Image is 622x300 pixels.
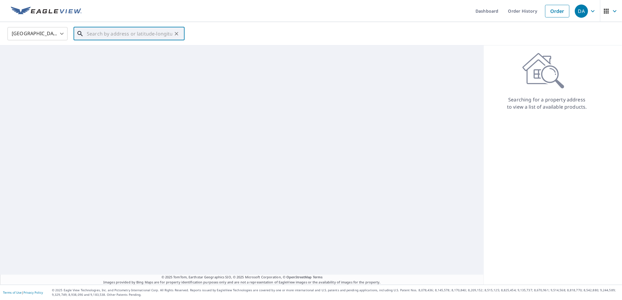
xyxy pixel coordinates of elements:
[52,288,619,297] p: © 2025 Eagle View Technologies, Inc. and Pictometry International Corp. All Rights Reserved. Repo...
[23,290,43,295] a: Privacy Policy
[87,25,172,42] input: Search by address or latitude-longitude
[313,275,323,279] a: Terms
[3,290,22,295] a: Terms of Use
[8,25,68,42] div: [GEOGRAPHIC_DATA]
[3,291,43,294] p: |
[507,96,587,110] p: Searching for a property address to view a list of available products.
[286,275,312,279] a: OpenStreetMap
[545,5,569,17] a: Order
[172,29,181,38] button: Clear
[11,7,82,16] img: EV Logo
[575,5,588,18] div: DA
[162,275,323,280] span: © 2025 TomTom, Earthstar Geographics SIO, © 2025 Microsoft Corporation, ©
